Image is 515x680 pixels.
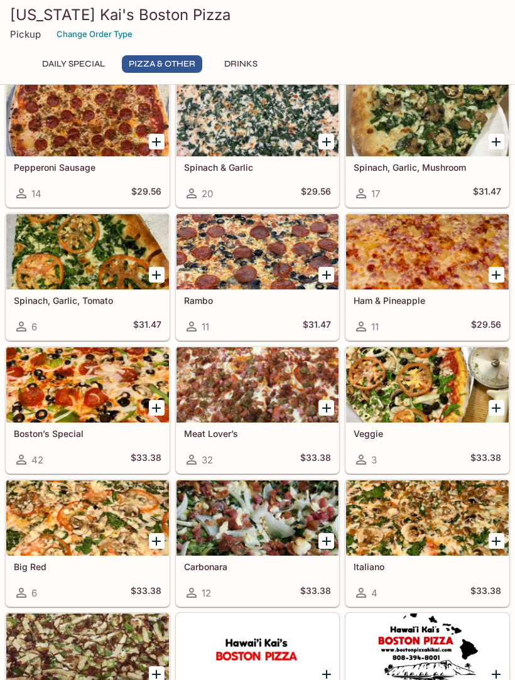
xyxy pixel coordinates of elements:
span: 6 [31,321,37,333]
h5: Big Red [14,561,161,572]
button: Add Boston’s Special [149,400,165,416]
a: Spinach & Garlic20$29.56 [176,80,340,207]
div: Ham & Pineapple [346,214,509,289]
button: Add Spinach & Garlic [318,134,334,149]
a: Veggie3$33.38 [345,347,509,473]
button: Daily Special [35,55,112,73]
h5: $33.38 [470,585,501,600]
span: 4 [371,587,377,599]
span: 11 [202,321,209,333]
a: Meat Lover’s32$33.38 [176,347,340,473]
span: 20 [202,188,213,200]
button: Drinks [212,55,269,73]
div: Veggie [346,347,509,423]
button: Pizza & Other [122,55,202,73]
h5: Veggie [354,428,501,439]
a: Italiano4$33.38 [345,480,509,607]
span: 6 [31,587,37,599]
button: Add Veggie [489,400,504,416]
h5: $29.56 [301,186,331,201]
span: 42 [31,454,43,466]
h5: Rambo [184,295,332,306]
a: Carbonara12$33.38 [176,480,340,607]
button: Add Pepperoni Sausage [149,134,165,149]
h5: $31.47 [133,319,161,334]
button: Add Big Red [149,533,165,549]
button: Add Carbonara [318,533,334,549]
h5: $29.56 [471,319,501,334]
button: Add Spinach, Garlic, Mushroom [489,134,504,149]
span: 32 [202,454,213,466]
div: Spinach, Garlic, Mushroom [346,81,509,156]
h5: $33.38 [300,452,331,467]
h5: Meat Lover’s [184,428,332,439]
h3: [US_STATE] Kai's Boston Pizza [10,5,505,24]
div: Meat Lover’s [176,347,339,423]
button: Add Ham & Pineapple [489,267,504,283]
h5: $33.38 [131,452,161,467]
div: Boston’s Special [6,347,169,423]
div: Italiano [346,480,509,556]
div: Spinach, Garlic, Tomato [6,214,169,289]
h5: Spinach, Garlic, Tomato [14,295,161,306]
h5: $31.47 [473,186,501,201]
h5: $29.56 [131,186,161,201]
button: Add Rambo [318,267,334,283]
a: Spinach, Garlic, Tomato6$31.47 [6,213,170,340]
h5: $33.38 [470,452,501,467]
h5: $33.38 [300,585,331,600]
h5: $33.38 [131,585,161,600]
span: 17 [371,188,380,200]
div: Pepperoni Sausage [6,81,169,156]
div: Rambo [176,214,339,289]
a: Big Red6$33.38 [6,480,170,607]
button: Add Italiano [489,533,504,549]
h5: Spinach & Garlic [184,162,332,173]
a: Rambo11$31.47 [176,213,340,340]
h5: $31.47 [303,319,331,334]
a: Pepperoni Sausage14$29.56 [6,80,170,207]
h5: Spinach, Garlic, Mushroom [354,162,501,173]
button: Change Order Type [51,24,138,44]
p: Pickup [10,28,41,40]
span: 11 [371,321,379,333]
button: Add Spinach, Garlic, Tomato [149,267,165,283]
div: Big Red [6,480,169,556]
div: Spinach & Garlic [176,81,339,156]
div: Carbonara [176,480,339,556]
span: 12 [202,587,211,599]
h5: Pepperoni Sausage [14,162,161,173]
button: Add Meat Lover’s [318,400,334,416]
span: 14 [31,188,41,200]
h5: Carbonara [184,561,332,572]
a: Boston’s Special42$33.38 [6,347,170,473]
h5: Italiano [354,561,501,572]
span: 3 [371,454,377,466]
a: Ham & Pineapple11$29.56 [345,213,509,340]
h5: Ham & Pineapple [354,295,501,306]
a: Spinach, Garlic, Mushroom17$31.47 [345,80,509,207]
h5: Boston’s Special [14,428,161,439]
